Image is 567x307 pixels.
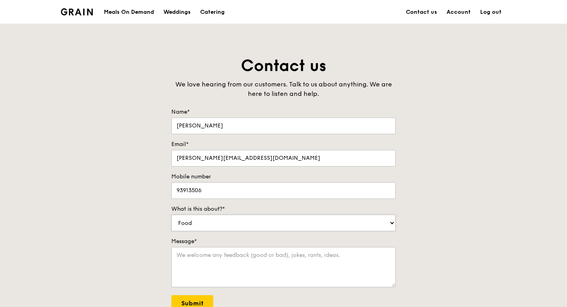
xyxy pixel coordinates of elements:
label: Mobile number [171,173,396,181]
h1: Contact us [171,55,396,77]
div: Weddings [163,0,191,24]
div: Meals On Demand [104,0,154,24]
div: We love hearing from our customers. Talk to us about anything. We are here to listen and help. [171,80,396,99]
label: Email* [171,140,396,148]
div: Catering [200,0,225,24]
a: Account [442,0,475,24]
a: Contact us [401,0,442,24]
a: Weddings [159,0,195,24]
a: Catering [195,0,229,24]
label: Name* [171,108,396,116]
label: What is this about?* [171,205,396,213]
img: Grain [61,8,93,15]
a: Log out [475,0,506,24]
label: Message* [171,238,396,245]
